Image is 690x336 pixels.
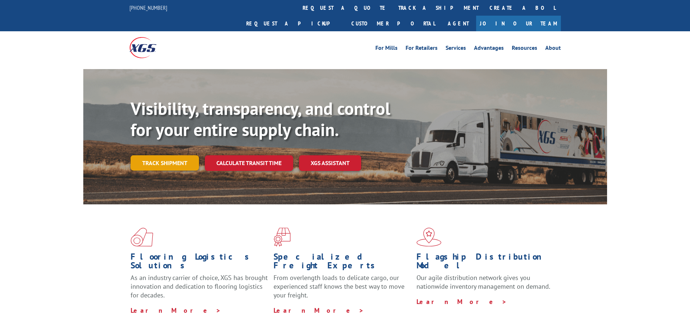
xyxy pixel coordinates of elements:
[274,306,364,315] a: Learn More >
[416,297,507,306] a: Learn More >
[545,45,561,53] a: About
[299,155,361,171] a: XGS ASSISTANT
[474,45,504,53] a: Advantages
[131,155,199,171] a: Track shipment
[131,306,221,315] a: Learn More >
[241,16,346,31] a: Request a pickup
[406,45,438,53] a: For Retailers
[346,16,440,31] a: Customer Portal
[416,273,550,291] span: Our agile distribution network gives you nationwide inventory management on demand.
[131,273,268,299] span: As an industry carrier of choice, XGS has brought innovation and dedication to flooring logistics...
[205,155,293,171] a: Calculate transit time
[131,252,268,273] h1: Flooring Logistics Solutions
[375,45,398,53] a: For Mills
[129,4,167,11] a: [PHONE_NUMBER]
[274,228,291,247] img: xgs-icon-focused-on-flooring-red
[131,97,390,141] b: Visibility, transparency, and control for your entire supply chain.
[131,228,153,247] img: xgs-icon-total-supply-chain-intelligence-red
[274,273,411,306] p: From overlength loads to delicate cargo, our experienced staff knows the best way to move your fr...
[512,45,537,53] a: Resources
[476,16,561,31] a: Join Our Team
[440,16,476,31] a: Agent
[416,228,442,247] img: xgs-icon-flagship-distribution-model-red
[274,252,411,273] h1: Specialized Freight Experts
[446,45,466,53] a: Services
[416,252,554,273] h1: Flagship Distribution Model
